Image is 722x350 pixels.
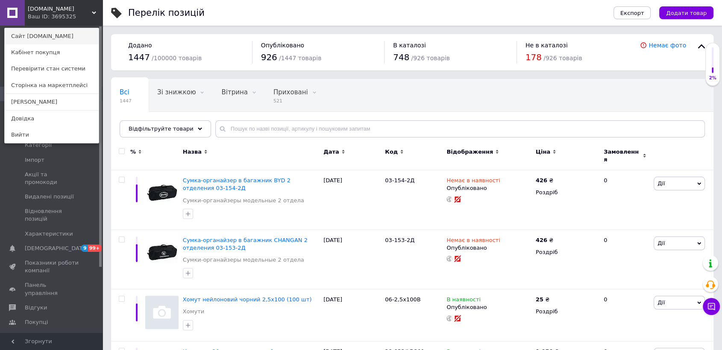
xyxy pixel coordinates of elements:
a: Хомут нейлоновий чорний 2,5х100 (100 шт) [183,296,312,303]
a: Сумки-органайзеры модельные 2 отдела [183,256,304,264]
button: Чат з покупцем [703,298,720,315]
b: 426 [536,177,547,184]
span: / 1447 товарів [279,55,321,61]
span: Характеристики [25,230,73,238]
span: Панель управління [25,281,79,297]
span: % [130,148,136,156]
span: Poputchik.shop [28,5,92,13]
span: 1447 [120,98,132,104]
div: 2% [706,75,719,81]
img: Хомут нейлоновий чорний 2,5х100 (100 шт) [145,296,179,329]
span: Дії [657,240,665,246]
span: 03-153-2Д [385,237,414,243]
span: / 100000 товарів [152,55,202,61]
span: 1447 [128,52,150,62]
span: Імпорт [25,156,44,164]
span: / 926 товарів [543,55,582,61]
span: Немає в наявності [446,237,500,246]
a: Хомути [183,308,204,315]
div: Опубліковано [446,303,531,311]
div: ₴ [536,236,553,244]
span: Ціна [536,148,550,156]
span: Дії [657,299,665,306]
span: Опубліковані [120,121,164,128]
a: Немає фото [649,42,686,49]
span: 99+ [88,245,102,252]
span: 178 [525,52,542,62]
div: Роздріб [536,248,596,256]
div: [DATE] [321,289,383,341]
span: В наявності [446,296,481,305]
div: 0 [599,289,652,341]
a: Сайт [DOMAIN_NAME] [5,28,99,44]
span: Опубліковано [261,42,305,49]
img: Сумка-органайзер в багажник CHANGAN 2 отделения 03-153-2Д [145,236,179,270]
span: Видалені позиції [25,193,74,201]
div: 0 [599,230,652,289]
span: Приховані [273,88,308,96]
div: ₴ [536,177,553,184]
span: Відфільтруйте товари [129,125,194,132]
span: Не в каталозі [525,42,568,49]
span: В каталозі [393,42,426,49]
a: Довідка [5,111,99,127]
img: Сумка-органайзер в багажник BYD 2 отделения 03-154-2Д [145,177,179,210]
div: Ваш ID: 3695325 [28,13,64,20]
input: Пошук по назві позиції, артикулу і пошуковим запитам [215,120,705,137]
a: Сумки-органайзеры модельные 2 отдела [183,197,304,204]
div: [DATE] [321,230,383,289]
div: Опубліковано [446,184,531,192]
span: Зі знижкою [157,88,196,96]
span: Відгуки [25,304,47,312]
div: ₴ [536,296,549,303]
span: / 926 товарів [411,55,449,61]
span: 06-2,5х100B [385,296,420,303]
span: Відображення [446,148,493,156]
span: Всі [120,88,129,96]
span: Замовлення [604,148,640,163]
span: Показники роботи компанії [25,259,79,274]
span: 9 [81,245,88,252]
span: Дата [323,148,339,156]
div: Перелік позицій [128,9,205,17]
div: Роздріб [536,189,596,196]
span: 748 [393,52,409,62]
button: Експорт [613,6,651,19]
div: 0 [599,170,652,230]
span: Відновлення позицій [25,207,79,223]
a: Перевірити стан системи [5,61,99,77]
span: Вітрина [221,88,247,96]
button: Додати товар [659,6,713,19]
span: 926 [261,52,277,62]
span: Дії [657,180,665,187]
a: Сумка-органайзер в багажник BYD 2 отделения 03-154-2Д [183,177,291,191]
span: Додано [128,42,152,49]
span: Код [385,148,398,156]
b: 25 [536,296,543,303]
span: 521 [273,98,308,104]
a: Вийти [5,127,99,143]
div: Роздріб [536,308,596,315]
a: Сумка-органайзер в багажник CHANGAN 2 отделения 03-153-2Д [183,237,308,251]
div: [DATE] [321,170,383,230]
span: Немає в наявності [446,177,500,186]
span: [DEMOGRAPHIC_DATA] [25,245,88,252]
span: Додати товар [666,10,707,16]
span: Категорії [25,141,52,149]
a: Кабінет покупця [5,44,99,61]
a: [PERSON_NAME] [5,94,99,110]
div: Опубліковано [446,244,531,252]
span: 03-154-2Д [385,177,414,184]
span: Назва [183,148,202,156]
span: Покупці [25,318,48,326]
a: Сторінка на маркетплейсі [5,77,99,93]
span: Експорт [620,10,644,16]
b: 426 [536,237,547,243]
span: Акції та промокоди [25,171,79,186]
